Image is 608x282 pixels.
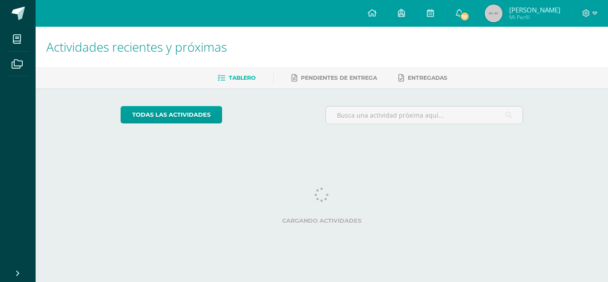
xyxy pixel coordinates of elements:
[509,13,560,21] span: Mi Perfil
[121,217,523,224] label: Cargando actividades
[301,74,377,81] span: Pendientes de entrega
[218,71,255,85] a: Tablero
[292,71,377,85] a: Pendientes de entrega
[121,106,222,123] a: todas las Actividades
[229,74,255,81] span: Tablero
[408,74,447,81] span: Entregadas
[459,12,469,21] span: 18
[485,4,503,22] img: 45x45
[46,38,227,55] span: Actividades recientes y próximas
[326,106,523,124] input: Busca una actividad próxima aquí...
[509,5,560,14] span: [PERSON_NAME]
[398,71,447,85] a: Entregadas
